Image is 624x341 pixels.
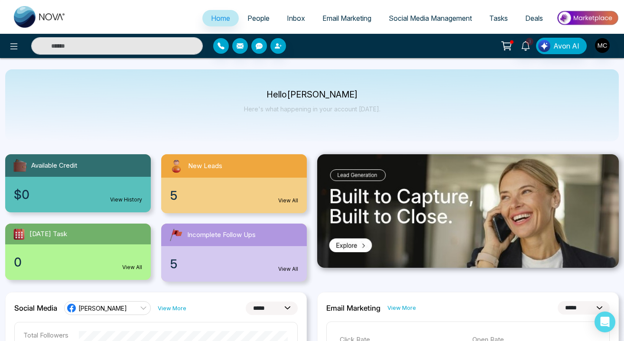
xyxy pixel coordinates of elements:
span: Inbox [287,14,305,23]
a: Tasks [481,10,517,26]
a: View All [122,263,142,271]
div: Open Intercom Messenger [595,312,615,332]
img: todayTask.svg [12,227,26,241]
a: Deals [517,10,552,26]
span: 0 [14,253,22,271]
a: Email Marketing [314,10,380,26]
button: Avon AI [536,38,587,54]
span: [PERSON_NAME] [78,304,127,312]
span: 5 [170,255,178,273]
a: Incomplete Follow Ups5View All [156,224,312,282]
a: View All [278,197,298,205]
span: Available Credit [31,161,77,171]
img: followUps.svg [168,227,184,243]
a: Inbox [278,10,314,26]
a: View All [278,265,298,273]
span: Incomplete Follow Ups [187,230,256,240]
span: [DATE] Task [29,229,67,239]
span: Tasks [489,14,508,23]
img: Nova CRM Logo [14,6,66,28]
img: User Avatar [595,38,610,53]
img: Market-place.gif [556,8,619,28]
a: New Leads5View All [156,154,312,213]
h2: Email Marketing [326,304,380,312]
p: Total Followers [23,331,68,339]
span: 3 [526,38,533,45]
span: Deals [525,14,543,23]
img: Lead Flow [538,40,550,52]
a: Home [202,10,239,26]
span: Avon AI [553,41,579,51]
span: People [247,14,270,23]
a: 3 [515,38,536,53]
a: Social Media Management [380,10,481,26]
img: . [317,154,619,268]
a: View More [387,304,416,312]
span: 5 [170,186,178,205]
h2: Social Media [14,304,57,312]
img: availableCredit.svg [12,158,28,173]
img: newLeads.svg [168,158,185,174]
a: View More [158,304,186,312]
a: People [239,10,278,26]
p: Hello [PERSON_NAME] [244,91,380,98]
span: $0 [14,185,29,204]
span: Social Media Management [389,14,472,23]
p: Here's what happening in your account [DATE]. [244,105,380,113]
span: Home [211,14,230,23]
span: New Leads [188,161,222,171]
span: Email Marketing [322,14,371,23]
a: View History [110,196,142,204]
